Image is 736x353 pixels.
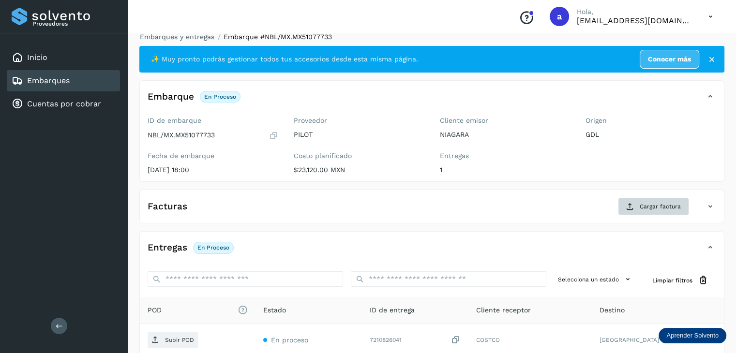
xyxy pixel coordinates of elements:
p: $23,120.00 MXN [294,166,424,174]
p: 1 [440,166,571,174]
a: Conocer más [640,50,699,69]
div: Aprender Solvento [659,328,726,343]
p: GDL [586,131,716,139]
button: Selecciona un estado [554,271,637,287]
nav: breadcrumb [139,32,724,42]
p: Aprender Solvento [666,332,719,339]
div: FacturasCargar factura [140,198,724,223]
span: Destino [600,305,625,315]
span: Limpiar filtros [652,276,692,285]
button: Subir POD [148,332,198,348]
label: Origen [586,117,716,125]
h4: Entregas [148,242,187,253]
span: ID de entrega [370,305,415,315]
label: Cliente emisor [440,117,571,125]
h4: Facturas [148,201,187,212]
label: Proveedor [294,117,424,125]
div: 7210826041 [370,335,461,345]
div: Embarques [7,70,120,91]
div: Inicio [7,47,120,68]
p: Subir POD [165,337,194,343]
p: En proceso [204,93,236,100]
a: Cuentas por cobrar [27,99,101,108]
p: NIAGARA [440,131,571,139]
p: [DATE] 18:00 [148,166,278,174]
p: PILOT [294,131,424,139]
span: Cargar factura [640,202,681,211]
span: En proceso [271,336,308,344]
p: NBL/MX.MX51077733 [148,131,215,139]
label: Fecha de embarque [148,152,278,160]
p: Hola, [577,8,693,16]
span: ✨ Muy pronto podrás gestionar todos tus accesorios desde esta misma página. [151,54,418,64]
a: Embarques y entregas [140,33,214,41]
label: Costo planificado [294,152,424,160]
button: Cargar factura [618,198,689,215]
a: Inicio [27,53,47,62]
p: aux.facturacion@atpilot.mx [577,16,693,25]
p: Proveedores [32,20,116,27]
div: EntregasEn proceso [140,239,724,264]
label: ID de embarque [148,117,278,125]
span: Estado [263,305,286,315]
span: Embarque #NBL/MX.MX51077733 [224,33,332,41]
button: Limpiar filtros [645,271,716,289]
div: Cuentas por cobrar [7,93,120,115]
span: Cliente receptor [476,305,531,315]
a: Embarques [27,76,70,85]
h4: Embarque [148,91,194,103]
p: En proceso [197,244,229,251]
div: EmbarqueEn proceso [140,88,724,113]
span: POD [148,305,248,315]
label: Entregas [440,152,571,160]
